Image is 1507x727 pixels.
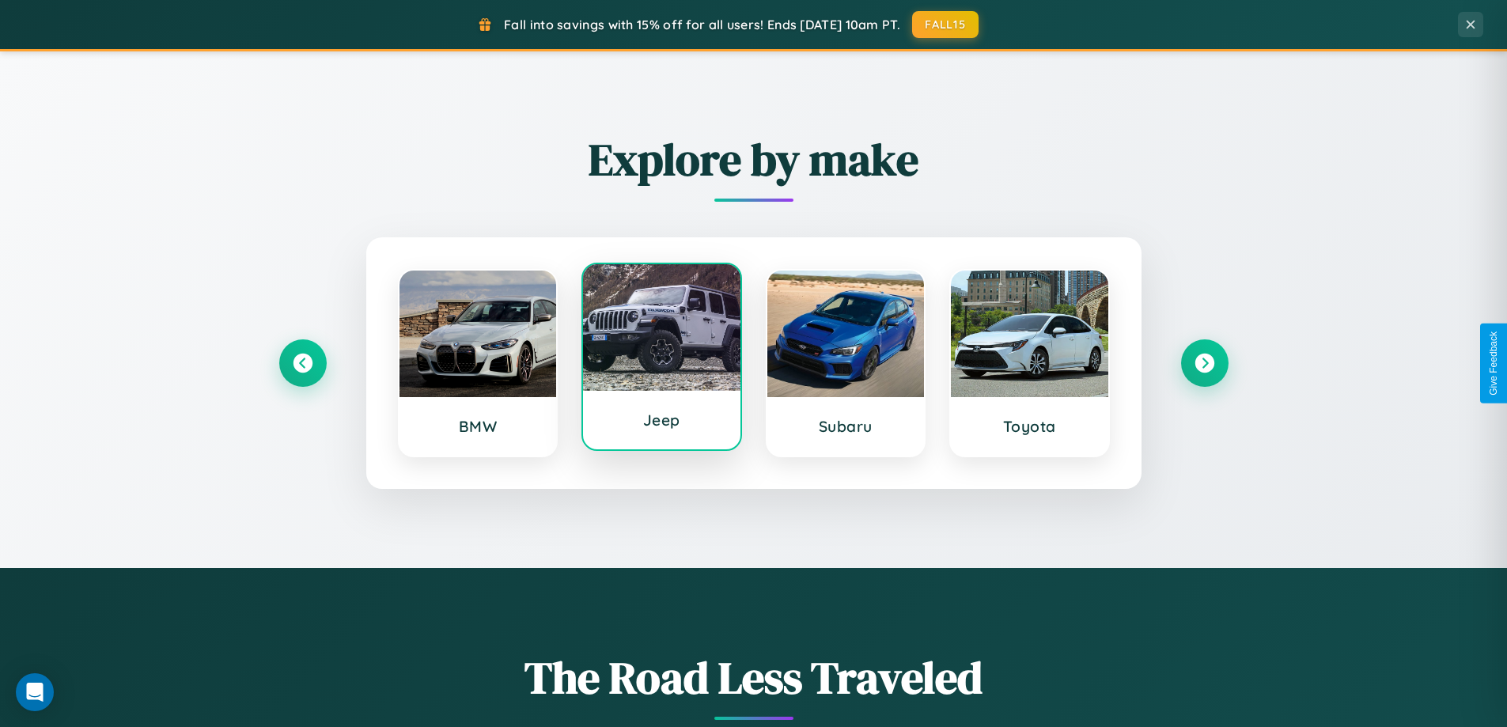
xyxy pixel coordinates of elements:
h3: Jeep [599,411,725,430]
h1: The Road Less Traveled [279,647,1229,708]
div: Give Feedback [1488,331,1499,396]
div: Open Intercom Messenger [16,673,54,711]
span: Fall into savings with 15% off for all users! Ends [DATE] 10am PT. [504,17,900,32]
h3: Toyota [967,417,1092,436]
button: FALL15 [912,11,979,38]
h3: Subaru [783,417,909,436]
h2: Explore by make [279,129,1229,190]
h3: BMW [415,417,541,436]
